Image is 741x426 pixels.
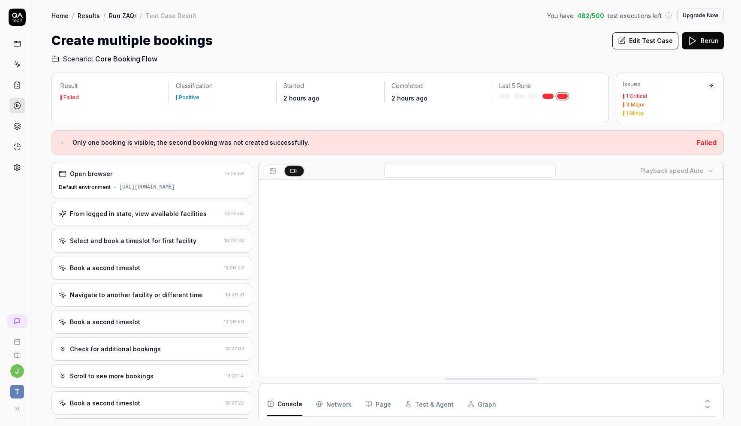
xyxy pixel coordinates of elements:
[95,54,157,64] span: Core Booking Flow
[696,138,717,147] span: Failed
[499,82,593,90] p: Last 5 Runs
[608,11,662,20] span: test executions left
[682,32,724,49] button: Rerun
[612,32,678,49] button: Edit Test Case
[677,9,724,22] button: Upgrade Now
[392,82,485,90] p: Completed
[59,183,111,191] div: Default environment
[140,11,142,20] div: /
[626,111,644,116] div: 1 Minor
[640,166,704,175] div: Playback speed:
[179,95,199,100] div: Positive
[226,292,244,298] time: 13:26:51
[547,11,574,20] span: You have
[70,371,154,380] div: Scroll to see more bookings
[70,236,196,245] div: Select and book a timeslot for first facility
[72,137,690,148] h3: Only one booking is visible; the second booking was not created successfully.
[3,332,30,345] a: Book a call with us
[70,209,207,218] div: From logged in state, view available facilities
[70,169,112,178] div: Open browser
[78,11,100,20] a: Results
[224,265,244,271] time: 13:26:43
[467,392,496,416] button: Graph
[267,392,302,416] button: Console
[10,364,24,378] button: j
[70,344,161,353] div: Check for additional bookings
[626,94,647,99] div: 1 Critical
[119,183,175,191] div: [URL][DOMAIN_NAME]
[226,373,244,379] time: 13:27:14
[224,237,244,243] time: 13:26:33
[392,94,428,102] time: 2 hours ago
[63,95,79,100] div: Failed
[623,80,705,88] div: Issues
[225,400,244,406] time: 13:27:22
[283,82,377,90] p: Started
[7,314,27,328] a: New conversation
[51,54,157,64] a: Scenario:Core Booking Flow
[51,31,213,50] h1: Create multiple bookings
[225,210,244,216] time: 13:25:55
[70,290,203,299] div: Navigate to another facility or different time
[70,263,140,272] div: Book a second timeslot
[405,392,454,416] button: Test & Agent
[365,392,391,416] button: Page
[103,11,105,20] div: /
[225,346,244,352] time: 13:27:07
[109,11,136,20] a: Run ZAQr
[224,319,244,325] time: 13:26:59
[3,345,30,359] a: Documentation
[316,392,352,416] button: Network
[72,11,74,20] div: /
[59,137,690,148] button: Only one booking is visible; the second booking was not created successfully.
[10,385,24,399] span: t
[60,82,162,90] p: Result
[176,82,270,90] p: Classification
[577,11,604,20] span: 482 / 500
[51,11,69,20] a: Home
[145,11,196,20] div: Test Case Result
[61,54,93,64] span: Scenario:
[70,399,140,408] div: Book a second timeslot
[626,102,645,107] div: 3 Major
[3,378,30,400] button: t
[283,94,319,102] time: 2 hours ago
[70,317,140,326] div: Book a second timeslot
[225,170,244,176] time: 13:25:53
